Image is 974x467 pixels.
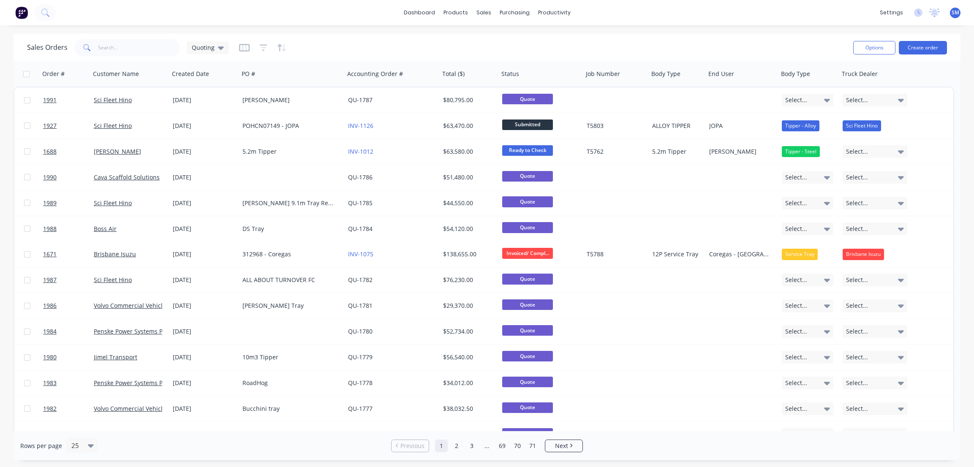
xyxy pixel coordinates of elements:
span: Select... [785,225,807,233]
img: Factory [15,6,28,19]
span: Quote [502,222,553,233]
div: settings [876,6,907,19]
div: T5788 [587,250,642,258]
div: Accounting Order # [347,70,403,78]
div: [PERSON_NAME] Tray [242,301,336,310]
span: 1988 [43,225,57,233]
div: Order # [42,70,65,78]
div: Body Type [651,70,680,78]
div: $52,734.00 [443,327,493,336]
button: Create order [899,41,947,54]
div: Created Date [172,70,209,78]
h1: Sales Orders [27,43,68,52]
span: 1986 [43,301,57,310]
span: Select... [785,379,807,387]
div: JOPA [709,122,772,130]
span: Invoiced/ Compl... [502,248,553,258]
a: QU-1785 [348,199,373,207]
a: INV-1126 [348,122,373,130]
div: 312968 - Coregas [242,250,336,258]
div: [DATE] [173,173,236,182]
span: 1688 [43,147,57,156]
span: Quote [502,325,553,336]
a: 1989 [43,190,94,216]
span: Quote [502,274,553,284]
div: $51,480.00 [443,173,493,182]
div: [DATE] [173,379,236,387]
span: 1990 [43,173,57,182]
a: QU-1786 [348,173,373,181]
span: Quote [502,377,553,387]
div: $63,580.00 [443,147,493,156]
span: Quote [502,171,553,182]
span: Quote [502,196,553,207]
a: Next page [545,442,582,450]
div: T5762 [587,147,642,156]
a: Cava Scaffold Solutions [94,173,160,181]
div: productivity [534,6,575,19]
a: 1688 [43,139,94,164]
div: Service Tray [782,249,818,260]
div: 10m3 Tipper [242,353,336,361]
div: 5.2m Tipper [652,147,700,156]
a: QU-1781 [348,301,373,310]
a: Penske Power Systems Pty Ltd [94,379,178,387]
a: Page 71 [526,440,539,452]
a: INV-1012 [348,147,373,155]
div: Truck Dealer [842,70,878,78]
a: Boss Air [94,225,117,233]
div: Brisbane Isuzu [843,249,884,260]
div: Coregas - [GEOGRAPHIC_DATA] [709,250,772,258]
a: Sci Fleet Hino [94,199,132,207]
span: Quote [502,299,553,310]
div: sales [472,6,495,19]
div: [PERSON_NAME] [242,96,336,104]
span: Select... [785,199,807,207]
a: 1980 [43,345,94,370]
div: [DATE] [173,96,236,104]
span: Previous [400,442,424,450]
div: $76,230.00 [443,276,493,284]
div: [DATE] [173,250,236,258]
div: Job Number [586,70,620,78]
div: T5803 [587,122,642,130]
div: Status [501,70,519,78]
a: QU-1780 [348,327,373,335]
span: 1981 [43,430,57,439]
span: Select... [846,147,868,156]
span: 1987 [43,276,57,284]
span: Quoting [192,43,215,52]
div: [DATE] [173,353,236,361]
span: Next [555,442,568,450]
a: [PERSON_NAME] [94,147,141,155]
div: PO # [242,70,255,78]
span: Quote [502,402,553,413]
span: Select... [785,96,807,104]
div: $34,012.00 [443,379,493,387]
span: Select... [846,327,868,336]
a: Sci Fleet Hino [94,122,132,130]
input: Search... [98,39,180,56]
span: Select... [785,405,807,413]
span: 1989 [43,199,57,207]
a: 1671 [43,242,94,267]
a: 1984 [43,319,94,344]
a: QU-1778 [348,379,373,387]
a: QU-1776 [348,430,373,438]
span: 1671 [43,250,57,258]
a: 1987 [43,267,94,293]
span: 1980 [43,353,57,361]
div: purchasing [495,6,534,19]
a: QU-1787 [348,96,373,104]
div: [DATE] [173,301,236,310]
span: Quote [502,351,553,361]
span: Select... [846,301,868,310]
a: QU-1782 [348,276,373,284]
span: Quote [502,94,553,104]
span: 1927 [43,122,57,130]
div: [PERSON_NAME] [709,147,772,156]
div: $56,540.00 [443,353,493,361]
div: [DATE] [173,225,236,233]
div: [DATE] [173,276,236,284]
div: End User [708,70,734,78]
